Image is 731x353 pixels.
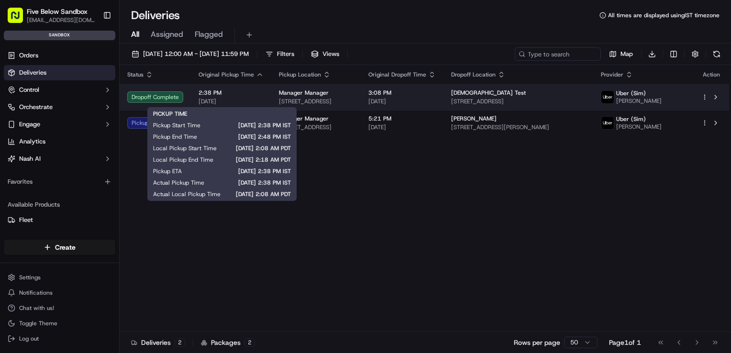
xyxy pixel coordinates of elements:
[620,50,633,58] span: Map
[195,29,223,40] span: Flagged
[4,271,115,284] button: Settings
[19,304,54,312] span: Chat with us!
[608,11,720,19] span: All times are displayed using IST timezone
[199,71,254,78] span: Original Pickup Time
[368,98,436,105] span: [DATE]
[19,51,38,60] span: Orders
[4,82,115,98] button: Control
[55,243,76,252] span: Create
[95,162,116,169] span: Pylon
[81,140,89,147] div: 💻
[33,101,121,109] div: We're available if you need us!
[19,137,45,146] span: Analytics
[197,167,291,175] span: [DATE] 2:38 PM IST
[368,89,436,97] span: 3:08 PM
[236,190,291,198] span: [DATE] 2:08 AM PDT
[4,212,115,228] button: Fleet
[4,31,115,40] div: sandbox
[4,4,99,27] button: Five Below Sandbox[EMAIL_ADDRESS][DOMAIN_NAME]
[616,115,646,123] span: Uber (Sim)
[199,89,264,97] span: 2:38 PM
[451,71,496,78] span: Dropoff Location
[19,335,39,342] span: Log out
[175,338,185,347] div: 2
[4,151,115,166] button: Nash AI
[10,10,29,29] img: Nash
[19,154,41,163] span: Nash AI
[77,135,157,152] a: 💻API Documentation
[4,48,115,63] a: Orders
[4,317,115,330] button: Toggle Theme
[368,123,436,131] span: [DATE]
[153,133,197,141] span: Pickup End Time
[19,139,73,148] span: Knowledge Base
[220,179,291,187] span: [DATE] 2:38 PM IST
[307,47,343,61] button: Views
[151,29,183,40] span: Assigned
[19,68,46,77] span: Deliveries
[10,38,174,54] p: Welcome 👋
[279,123,353,131] span: [STREET_ADDRESS]
[322,50,339,58] span: Views
[27,16,95,24] button: [EMAIL_ADDRESS][DOMAIN_NAME]
[153,121,200,129] span: Pickup Start Time
[4,332,115,345] button: Log out
[605,47,637,61] button: Map
[19,86,39,94] span: Control
[67,162,116,169] a: Powered byPylon
[277,50,294,58] span: Filters
[163,94,174,106] button: Start new chat
[143,50,249,58] span: [DATE] 12:00 AM - [DATE] 11:59 PM
[279,98,353,105] span: [STREET_ADDRESS]
[201,338,255,347] div: Packages
[127,71,144,78] span: Status
[710,47,723,61] button: Refresh
[4,99,115,115] button: Orchestrate
[6,135,77,152] a: 📗Knowledge Base
[601,91,614,103] img: uber-new-logo.jpeg
[19,103,53,111] span: Orchestrate
[19,274,41,281] span: Settings
[33,91,157,101] div: Start new chat
[127,47,253,61] button: [DATE] 12:00 AM - [DATE] 11:59 PM
[616,89,646,97] span: Uber (Sim)
[451,89,526,97] span: [DEMOGRAPHIC_DATA] Test
[19,216,33,224] span: Fleet
[4,240,115,255] button: Create
[216,121,291,129] span: [DATE] 2:38 PM IST
[131,29,139,40] span: All
[4,286,115,299] button: Notifications
[153,144,217,152] span: Local Pickup Start Time
[4,134,115,149] a: Analytics
[368,115,436,122] span: 5:21 PM
[10,140,17,147] div: 📗
[212,133,291,141] span: [DATE] 2:48 PM IST
[19,289,53,297] span: Notifications
[4,197,115,212] div: Available Products
[4,301,115,315] button: Chat with us!
[616,97,662,105] span: [PERSON_NAME]
[153,156,213,164] span: Local Pickup End Time
[616,123,662,131] span: [PERSON_NAME]
[131,8,180,23] h1: Deliveries
[27,7,88,16] button: Five Below Sandbox
[90,139,154,148] span: API Documentation
[244,338,255,347] div: 2
[19,120,40,129] span: Engage
[229,156,291,164] span: [DATE] 2:18 AM PDT
[10,91,27,109] img: 1736555255976-a54dd68f-1ca7-489b-9aae-adbdc363a1c4
[261,47,299,61] button: Filters
[4,65,115,80] a: Deliveries
[451,98,586,105] span: [STREET_ADDRESS]
[199,98,264,105] span: [DATE]
[153,110,187,118] span: PICKUP TIME
[279,89,329,97] span: Manager Manager
[153,190,221,198] span: Actual Local Pickup Time
[4,117,115,132] button: Engage
[451,115,497,122] span: [PERSON_NAME]
[4,174,115,189] div: Favorites
[19,320,57,327] span: Toggle Theme
[514,338,560,347] p: Rows per page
